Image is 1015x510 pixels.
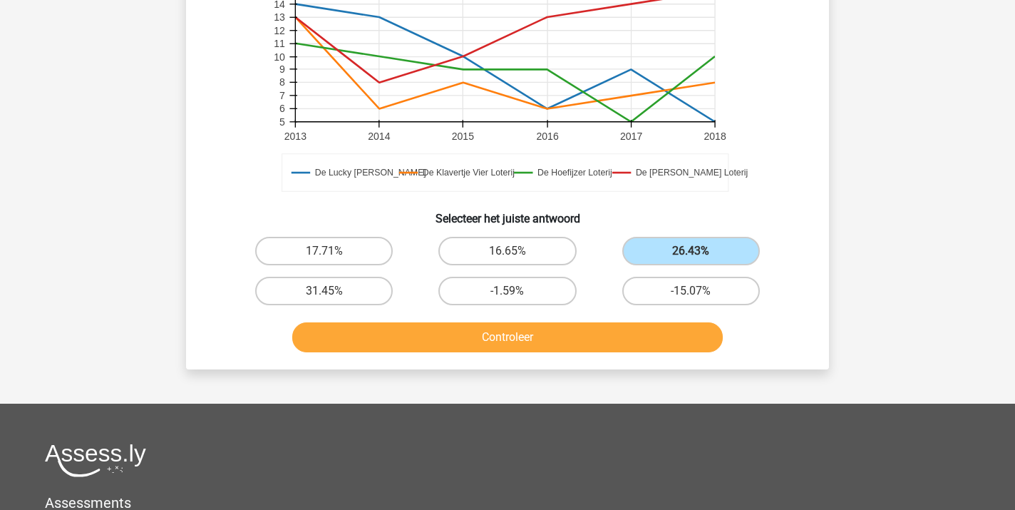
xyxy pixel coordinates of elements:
h6: Selecteer het juiste antwoord [209,200,806,225]
text: 7 [279,90,285,101]
text: 6 [279,103,285,114]
label: 17.71% [255,237,393,265]
text: 12 [274,25,285,36]
text: 2013 [284,131,306,142]
text: 2014 [368,131,390,142]
text: 13 [274,11,285,23]
img: Assessly logo [45,444,146,477]
text: De Hoefijzer Loterij [537,168,612,178]
text: 10 [274,51,285,63]
label: 26.43% [622,237,760,265]
text: 2018 [704,131,726,142]
label: 31.45% [255,277,393,305]
text: 8 [279,77,285,88]
text: 9 [279,63,285,75]
label: 16.65% [438,237,576,265]
text: 2015 [452,131,474,142]
text: De [PERSON_NAME] Loterij [636,168,748,178]
text: 5 [279,116,285,128]
text: De Klavertje Vier Loterij [423,168,515,178]
text: 2017 [620,131,642,142]
button: Controleer [292,322,723,352]
text: 11 [274,38,285,49]
text: 2016 [536,131,558,142]
label: -15.07% [622,277,760,305]
text: De Lucky [PERSON_NAME] [315,168,426,178]
label: -1.59% [438,277,576,305]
